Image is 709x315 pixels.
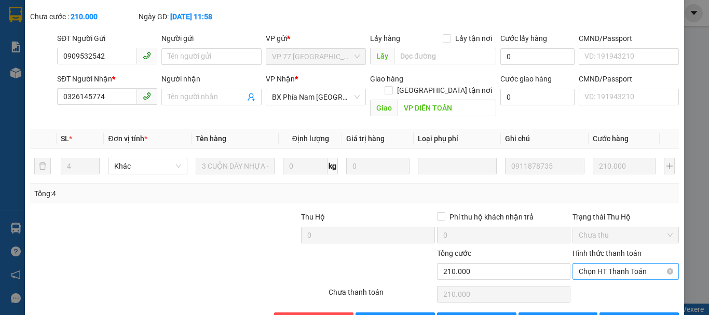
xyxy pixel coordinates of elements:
[301,213,325,221] span: Thu Hộ
[292,134,329,143] span: Định lượng
[393,85,496,96] span: [GEOGRAPHIC_DATA] tận nơi
[579,227,673,243] span: Chưa thu
[30,11,137,22] div: Chưa cước :
[667,268,673,275] span: close-circle
[34,188,275,199] div: Tổng: 4
[143,92,151,100] span: phone
[272,89,360,105] span: BX Phía Nam Nha Trang
[328,158,338,174] span: kg
[370,75,403,83] span: Giao hàng
[346,134,385,143] span: Giá trị hàng
[579,33,679,44] div: CMND/Passport
[196,158,275,174] input: VD: Bàn, Ghế
[414,129,501,149] th: Loại phụ phí
[139,11,245,22] div: Ngày GD:
[500,89,575,105] input: Cước giao hàng
[346,158,410,174] input: 0
[71,12,98,21] b: 210.000
[572,249,642,257] label: Hình thức thanh toán
[247,93,255,101] span: user-add
[500,48,575,65] input: Cước lấy hàng
[57,73,157,85] div: SĐT Người Nhận
[445,211,538,223] span: Phí thu hộ khách nhận trả
[664,158,675,174] button: plus
[61,134,69,143] span: SL
[579,73,679,85] div: CMND/Passport
[108,134,147,143] span: Đơn vị tính
[579,264,673,279] span: Chọn HT Thanh Toán
[370,34,400,43] span: Lấy hàng
[370,100,398,116] span: Giao
[593,134,629,143] span: Cước hàng
[394,48,496,64] input: Dọc đường
[161,33,262,44] div: Người gửi
[500,34,547,43] label: Cước lấy hàng
[143,51,151,60] span: phone
[161,73,262,85] div: Người nhận
[451,33,496,44] span: Lấy tận nơi
[500,75,552,83] label: Cước giao hàng
[266,33,366,44] div: VP gửi
[170,12,212,21] b: [DATE] 11:58
[501,129,588,149] th: Ghi chú
[196,134,226,143] span: Tên hàng
[328,286,436,305] div: Chưa thanh toán
[437,249,471,257] span: Tổng cước
[593,158,656,174] input: 0
[266,75,295,83] span: VP Nhận
[114,158,181,174] span: Khác
[370,48,394,64] span: Lấy
[34,158,51,174] button: delete
[272,49,360,64] span: VP 77 Thái Nguyên
[505,158,584,174] input: Ghi Chú
[57,33,157,44] div: SĐT Người Gửi
[398,100,496,116] input: Dọc đường
[572,211,679,223] div: Trạng thái Thu Hộ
